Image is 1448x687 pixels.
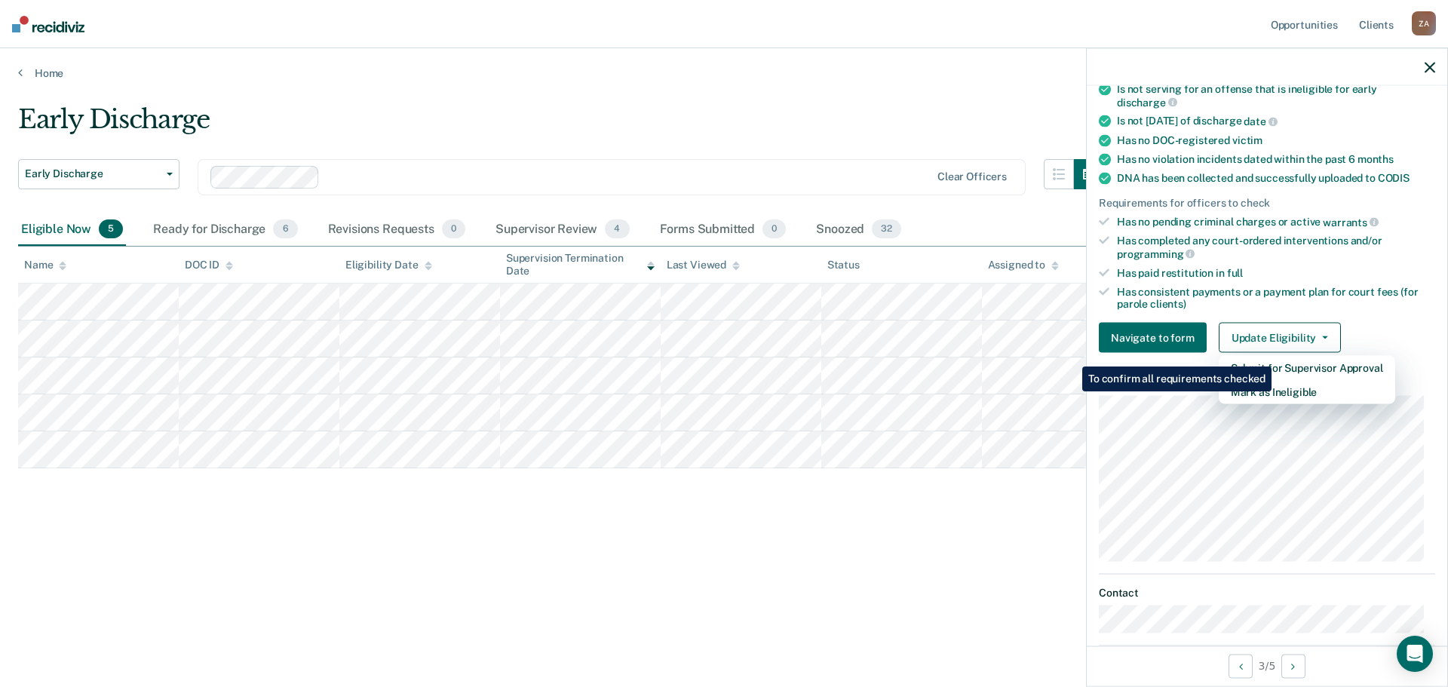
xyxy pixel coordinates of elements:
[1117,247,1195,259] span: programming
[657,213,790,247] div: Forms Submitted
[1219,323,1341,353] button: Update Eligibility
[1219,356,1395,380] button: Submit for Supervisor Approval
[442,219,465,239] span: 0
[1099,196,1435,209] div: Requirements for officers to check
[273,219,297,239] span: 6
[1099,377,1435,390] dt: Supervision
[813,213,904,247] div: Snoozed
[1281,654,1305,678] button: Next Opportunity
[1412,11,1436,35] div: Z A
[185,259,233,271] div: DOC ID
[1244,115,1277,127] span: date
[492,213,633,247] div: Supervisor Review
[1099,323,1207,353] button: Navigate to form
[1117,82,1435,108] div: Is not serving for an offense that is ineligible for early
[1323,216,1379,228] span: warrants
[1087,646,1447,685] div: 3 / 5
[872,219,901,239] span: 32
[18,213,126,247] div: Eligible Now
[345,259,432,271] div: Eligibility Date
[827,259,860,271] div: Status
[18,66,1430,80] a: Home
[605,219,629,239] span: 4
[1117,235,1435,260] div: Has completed any court-ordered interventions and/or
[667,259,740,271] div: Last Viewed
[1117,115,1435,128] div: Is not [DATE] of discharge
[1150,298,1186,310] span: clients)
[1229,654,1253,678] button: Previous Opportunity
[1232,133,1262,146] span: victim
[12,16,84,32] img: Recidiviz
[1099,323,1213,353] a: Navigate to form link
[1117,96,1177,108] span: discharge
[937,170,1007,183] div: Clear officers
[150,213,300,247] div: Ready for Discharge
[1227,266,1243,278] span: full
[988,259,1059,271] div: Assigned to
[1219,380,1395,404] button: Mark as Ineligible
[1099,586,1435,599] dt: Contact
[1378,171,1410,183] span: CODIS
[1397,636,1433,672] div: Open Intercom Messenger
[1117,152,1435,165] div: Has no violation incidents dated within the past 6
[1117,133,1435,146] div: Has no DOC-registered
[1117,285,1435,311] div: Has consistent payments or a payment plan for court fees (for parole
[1117,171,1435,184] div: DNA has been collected and successfully uploaded to
[1117,266,1435,279] div: Has paid restitution in
[1357,152,1394,164] span: months
[762,219,786,239] span: 0
[325,213,468,247] div: Revisions Requests
[506,252,655,278] div: Supervision Termination Date
[99,219,123,239] span: 5
[24,259,66,271] div: Name
[25,167,161,180] span: Early Discharge
[1117,215,1435,228] div: Has no pending criminal charges or active
[18,104,1104,147] div: Early Discharge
